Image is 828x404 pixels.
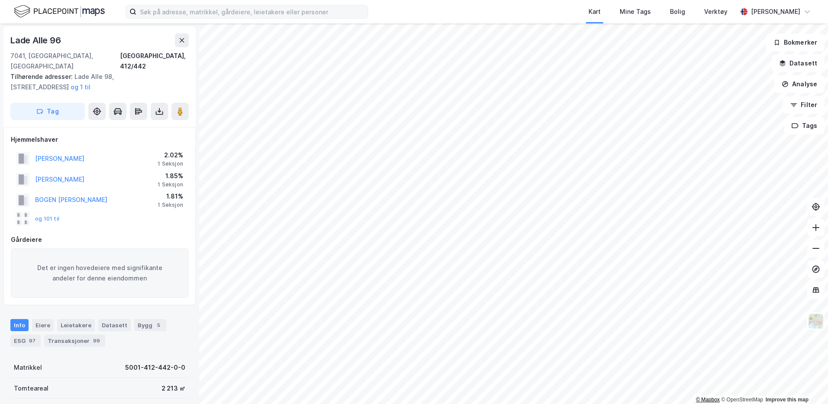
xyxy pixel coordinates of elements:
button: Analyse [774,75,825,93]
div: 1 Seksjon [158,160,183,167]
a: OpenStreetMap [721,397,763,403]
div: Bolig [670,7,685,17]
div: Lade Alle 96 [10,33,63,47]
div: ESG [10,335,41,347]
div: Kontrollprogram for chat [785,362,828,404]
div: Gårdeiere [11,235,188,245]
div: Hjemmelshaver [11,134,188,145]
div: 5001-412-442-0-0 [125,362,185,373]
a: Mapbox [696,397,720,403]
div: 1 Seksjon [158,181,183,188]
div: 1.85% [158,171,183,181]
button: Tags [784,117,825,134]
div: [GEOGRAPHIC_DATA], 412/442 [120,51,189,72]
div: 7041, [GEOGRAPHIC_DATA], [GEOGRAPHIC_DATA] [10,51,120,72]
div: 2.02% [158,150,183,160]
div: Matrikkel [14,362,42,373]
div: 97 [27,336,37,345]
div: Leietakere [57,319,95,331]
div: 5 [154,321,163,329]
div: Kart [589,7,601,17]
div: 99 [91,336,102,345]
input: Søk på adresse, matrikkel, gårdeiere, leietakere eller personer [136,5,368,18]
div: Verktøy [704,7,728,17]
div: 1 Seksjon [158,202,183,209]
img: Z [808,313,824,329]
button: Bokmerker [766,34,825,51]
div: Bygg [134,319,166,331]
div: Mine Tags [620,7,651,17]
div: 2 213 ㎡ [162,383,185,394]
iframe: Chat Widget [785,362,828,404]
img: logo.f888ab2527a4732fd821a326f86c7f29.svg [14,4,105,19]
div: Det er ingen hovedeiere med signifikante andeler for denne eiendommen [11,248,188,298]
a: Improve this map [766,397,809,403]
div: Datasett [98,319,131,331]
span: Tilhørende adresser: [10,73,74,80]
div: Eiere [32,319,54,331]
button: Datasett [772,55,825,72]
div: 1.81% [158,191,183,202]
div: Info [10,319,29,331]
div: [PERSON_NAME] [751,7,800,17]
div: Tomteareal [14,383,49,394]
button: Tag [10,103,85,120]
div: Transaksjoner [44,335,105,347]
button: Filter [783,96,825,114]
div: Lade Alle 98, [STREET_ADDRESS] [10,72,182,92]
